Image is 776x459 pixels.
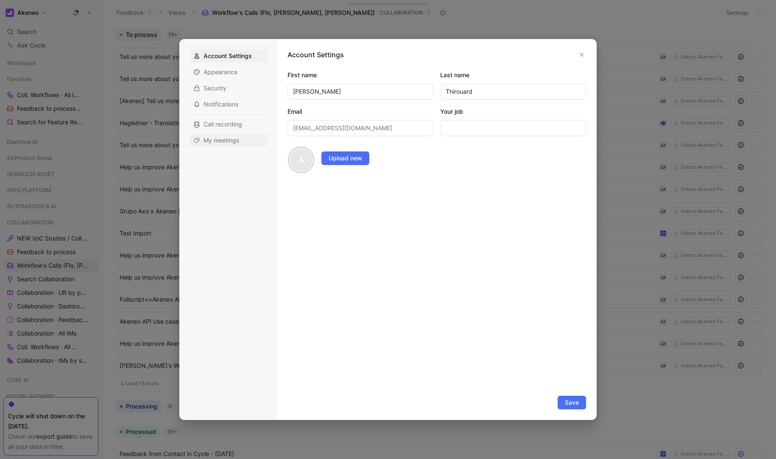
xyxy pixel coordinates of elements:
div: Appearance [190,66,267,78]
span: Account Settings [204,52,252,60]
span: Call recording [204,120,242,129]
span: Save [565,397,579,408]
div: Call recording [190,118,267,131]
h1: Account Settings [288,50,344,60]
div: Security [190,82,267,95]
div: A [289,148,313,172]
span: My meetings [204,136,239,145]
div: Notifications [190,98,267,111]
span: Appearance [204,68,237,76]
button: Save [558,396,586,409]
span: Notifications [204,100,238,109]
label: Email [288,106,433,117]
label: First name [288,70,433,80]
span: Security [204,84,226,92]
div: Account Settings [190,50,267,62]
span: Upload new [329,153,362,163]
button: Upload new [321,151,369,165]
label: Your job [440,106,586,117]
div: My meetings [190,134,267,147]
label: Last name [440,70,586,80]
